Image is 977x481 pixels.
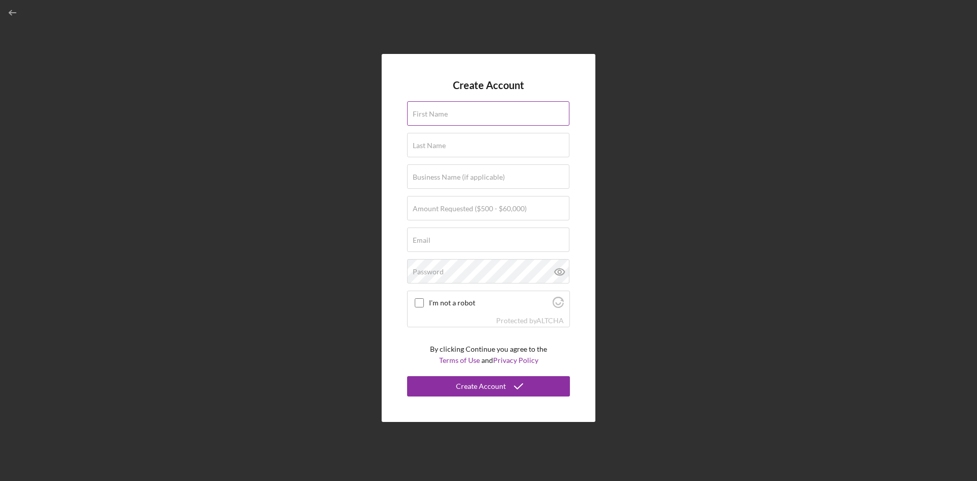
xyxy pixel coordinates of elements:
[439,356,480,364] a: Terms of Use
[413,173,505,181] label: Business Name (if applicable)
[553,301,564,309] a: Visit Altcha.org
[407,376,570,397] button: Create Account
[456,376,506,397] div: Create Account
[496,317,564,325] div: Protected by
[430,344,547,366] p: By clicking Continue you agree to the and
[536,316,564,325] a: Visit Altcha.org
[429,299,550,307] label: I'm not a robot
[453,79,524,91] h4: Create Account
[413,205,527,213] label: Amount Requested ($500 - $60,000)
[413,268,444,276] label: Password
[493,356,538,364] a: Privacy Policy
[413,110,448,118] label: First Name
[413,142,446,150] label: Last Name
[413,236,430,244] label: Email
